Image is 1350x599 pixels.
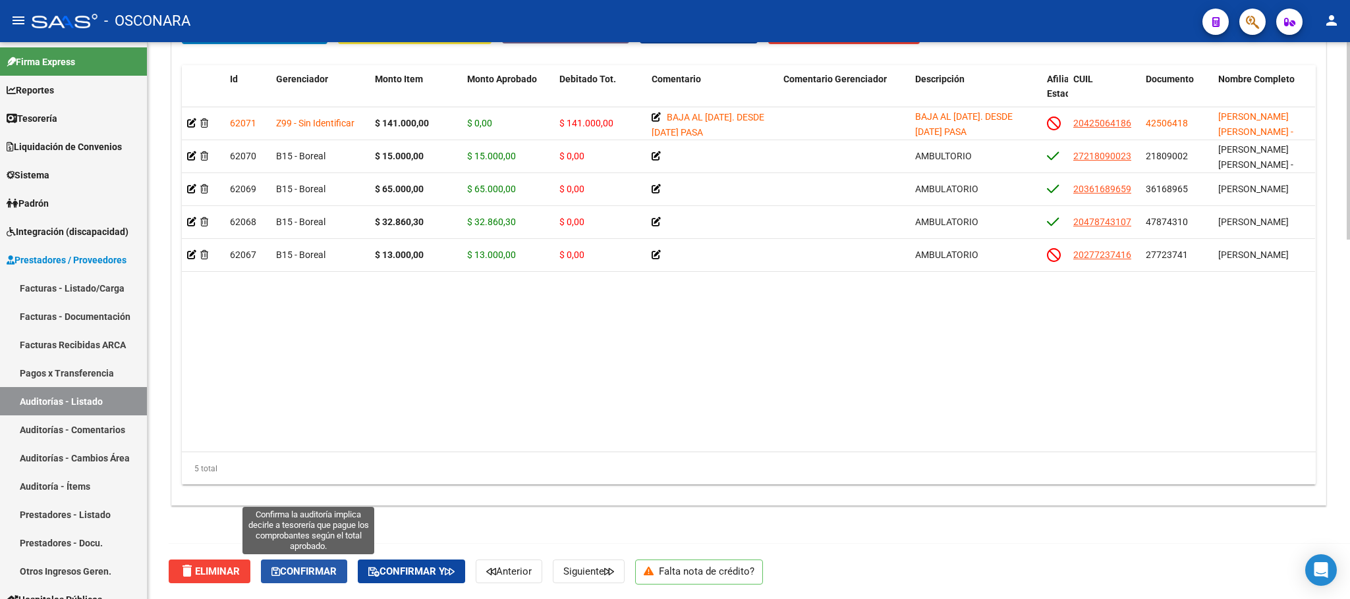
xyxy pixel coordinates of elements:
span: 62069 [230,184,256,194]
span: 62067 [230,249,256,260]
datatable-header-cell: CUIL [1068,65,1140,123]
span: Liquidación de Convenios [7,140,122,154]
span: 36168965 [1146,184,1188,194]
strong: $ 65.000,00 [375,184,424,194]
datatable-header-cell: Id [225,65,271,123]
span: 27218090023 [1073,151,1131,161]
span: B15 - Boreal [276,217,325,227]
span: $ 32.860,30 [467,217,516,227]
div: 5 total [182,452,1316,485]
span: AMBULATORIO [915,249,978,260]
span: AMBULATORIO [915,184,978,194]
span: Monto Item [375,74,423,84]
span: Documento [1146,74,1194,84]
span: Tesorería [7,111,57,126]
span: Id [230,74,238,84]
span: 21809002 [1146,151,1188,161]
span: 42506418 [1146,118,1188,128]
span: Padrón [7,196,49,211]
span: Comentario [652,74,701,84]
span: $ 0,00 [559,249,584,260]
span: $ 13.000,00 [467,249,516,260]
datatable-header-cell: Descripción [910,65,1042,123]
span: $ 141.000,00 [559,118,613,128]
span: 27723741 [1146,249,1188,260]
button: Eliminar [169,560,250,583]
span: Reportes [7,83,54,97]
span: Anterior [486,565,532,577]
span: B15 - Boreal [276,249,325,260]
span: Monto Aprobado [467,74,537,84]
span: 20277237416 [1073,249,1131,260]
span: B15 - Boreal [276,184,325,194]
strong: $ 15.000,00 [375,151,424,161]
span: 20425064186 [1073,118,1131,128]
span: 62071 [230,118,256,128]
span: Firma Express [7,55,75,69]
span: Prestadores / Proveedores [7,253,127,267]
span: $ 0,00 [559,184,584,194]
button: Confirmar y [358,560,465,583]
span: [PERSON_NAME] [PERSON_NAME] - [1218,111,1293,137]
span: Confirmar y [368,565,455,577]
datatable-header-cell: Debitado Tot. [554,65,646,123]
mat-icon: person [1324,13,1339,28]
span: B15 - Boreal [276,151,325,161]
span: Gerenciador [276,74,328,84]
span: $ 0,00 [467,118,492,128]
span: Eliminar [179,565,240,577]
datatable-header-cell: Comentario Gerenciador [778,65,910,123]
span: $ 0,00 [559,217,584,227]
span: Integración (discapacidad) [7,224,128,239]
span: - OSCONARA [104,7,190,36]
strong: $ 13.000,00 [375,249,424,260]
div: Open Intercom Messenger [1305,554,1337,586]
span: CUIL [1073,74,1093,84]
span: [PERSON_NAME] [1218,217,1289,227]
span: AMBULTORIO [915,151,972,161]
span: 47874310 [1146,217,1188,227]
span: [PERSON_NAME] [1218,249,1289,260]
span: AMBULATORIO [915,217,978,227]
datatable-header-cell: Comentario [646,65,778,123]
span: Descripción [915,74,965,84]
p: Falta nota de crédito? [635,560,763,585]
button: Confirmar [261,560,347,583]
span: Afiliado Estado [1047,74,1080,99]
datatable-header-cell: Monto Aprobado [462,65,554,123]
span: Confirmar [271,565,337,577]
button: Siguiente [553,560,625,583]
datatable-header-cell: Nombre Completo [1213,65,1345,123]
span: Sistema [7,168,49,182]
span: 62070 [230,151,256,161]
mat-icon: delete [179,563,195,579]
span: BAJA AL [DATE]. DESDE [DATE] PASA [PERSON_NAME] 1-1930-2. FACT 1-1095. [915,111,1027,167]
span: $ 65.000,00 [467,184,516,194]
datatable-header-cell: Documento [1140,65,1213,123]
span: [PERSON_NAME] [1218,184,1289,194]
span: Debitado Tot. [559,74,616,84]
datatable-header-cell: Gerenciador [271,65,370,123]
datatable-header-cell: Monto Item [370,65,462,123]
span: 20478743107 [1073,217,1131,227]
span: Z99 - Sin Identificar [276,118,354,128]
button: Anterior [476,560,542,583]
span: [PERSON_NAME] [PERSON_NAME] - [1218,144,1293,170]
span: $ 0,00 [559,151,584,161]
mat-icon: menu [11,13,26,28]
span: 62068 [230,217,256,227]
span: Siguiente [563,565,614,577]
span: Comentario Gerenciador [783,74,887,84]
strong: $ 32.860,30 [375,217,424,227]
span: 20361689659 [1073,184,1131,194]
datatable-header-cell: Afiliado Estado [1042,65,1068,123]
span: $ 15.000,00 [467,151,516,161]
span: BAJA AL [DATE]. DESDE [DATE] PASA [PERSON_NAME] 1-1930-2. FACT 1-1095. [652,112,764,167]
strong: $ 141.000,00 [375,118,429,128]
span: Nombre Completo [1218,74,1295,84]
